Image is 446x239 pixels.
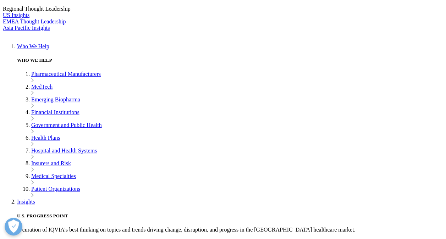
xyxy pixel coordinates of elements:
[3,6,443,12] div: Regional Thought Leadership
[5,218,22,235] button: Ouvrir le centre de préférences
[31,71,101,77] a: Pharmaceutical Manufacturers
[31,148,97,154] a: Hospital and Health Systems
[3,18,66,24] a: EMEA Thought Leadership
[31,122,102,128] a: Government and Public Health
[31,160,71,166] a: Insurers and Risk
[31,135,60,141] a: Health Plans
[17,43,49,49] a: Who We Help
[17,213,443,219] h5: U.S. PROGRESS POINT
[17,227,443,233] p: A curation of IQVIA's best thinking on topics and trends driving change, disruption, and progress...
[31,96,80,102] a: Emerging Biopharma
[17,57,443,63] h5: WHO WE HELP
[31,84,53,90] a: MedTech
[31,109,79,115] a: Financial Institutions
[17,199,35,205] a: Insights
[31,186,80,192] a: Patient Organizations
[3,25,50,31] a: Asia Pacific Insights
[3,12,29,18] a: US Insights
[31,173,76,179] a: Medical Specialties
